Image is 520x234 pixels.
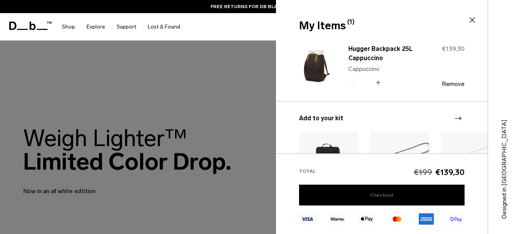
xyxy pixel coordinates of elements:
[299,185,465,205] a: Checkout
[117,13,136,40] a: Support
[500,103,509,219] p: Designed in [GEOGRAPHIC_DATA]
[414,167,434,177] span: €199
[299,168,316,174] span: Total
[441,132,500,207] img: Roamer Pro Sling Bag 6L Oatmilk
[299,132,358,207] img: Hugger Organizer Black Out
[435,167,465,177] span: €139,30
[56,13,186,40] nav: Main Navigation
[148,13,180,40] a: Lost & Found
[442,81,465,88] button: Remove
[299,18,463,34] div: My Items
[87,13,105,40] a: Explore
[370,132,429,207] img: Roamer Pro Sling Bag 6L Charcoal Grey
[299,114,465,123] h3: Add to your kit
[347,17,354,27] span: (1)
[348,44,416,63] a: Hugger Backpack 25L Cappuccino
[211,3,310,10] a: FREE RETURNS FOR DB BLACK MEMBERS
[62,13,75,40] a: Shop
[453,110,463,127] div: Next slide
[442,45,465,52] span: €139,30
[348,64,416,74] p: Cappuccino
